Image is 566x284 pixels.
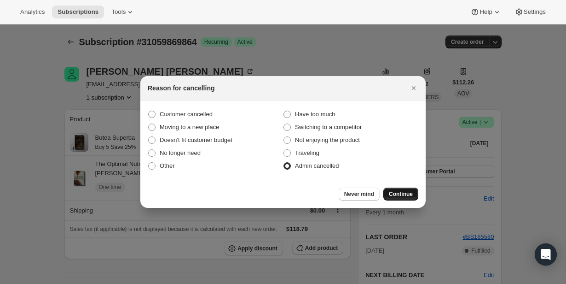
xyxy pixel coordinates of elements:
[524,8,546,16] span: Settings
[344,190,374,198] span: Never mind
[160,136,232,143] span: Doesn't fit customer budget
[160,111,213,118] span: Customer cancelled
[479,8,492,16] span: Help
[20,8,45,16] span: Analytics
[383,188,418,201] button: Continue
[295,136,360,143] span: Not enjoying the product
[111,8,126,16] span: Tools
[295,149,319,156] span: Traveling
[407,82,420,95] button: Close
[160,149,201,156] span: No longer need
[106,6,140,18] button: Tools
[148,83,214,93] h2: Reason for cancelling
[160,124,219,130] span: Moving to a new place
[52,6,104,18] button: Subscriptions
[339,188,380,201] button: Never mind
[509,6,551,18] button: Settings
[58,8,98,16] span: Subscriptions
[295,124,362,130] span: Switching to a competitor
[535,243,557,266] div: Open Intercom Messenger
[465,6,507,18] button: Help
[160,162,175,169] span: Other
[389,190,413,198] span: Continue
[295,111,335,118] span: Have too much
[15,6,50,18] button: Analytics
[295,162,339,169] span: Admin cancelled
